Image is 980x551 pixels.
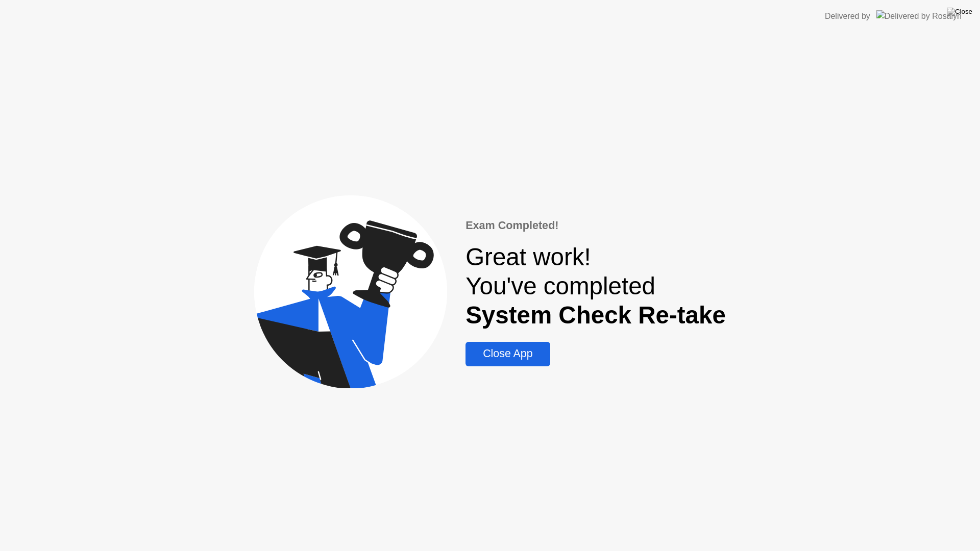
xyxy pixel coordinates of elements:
img: Delivered by Rosalyn [876,10,962,22]
div: Close App [469,347,547,360]
b: System Check Re-take [465,302,726,329]
div: Delivered by [825,10,870,22]
div: Exam Completed! [465,217,726,234]
img: Close [947,8,972,16]
div: Great work! You've completed [465,242,726,330]
button: Close App [465,342,550,366]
